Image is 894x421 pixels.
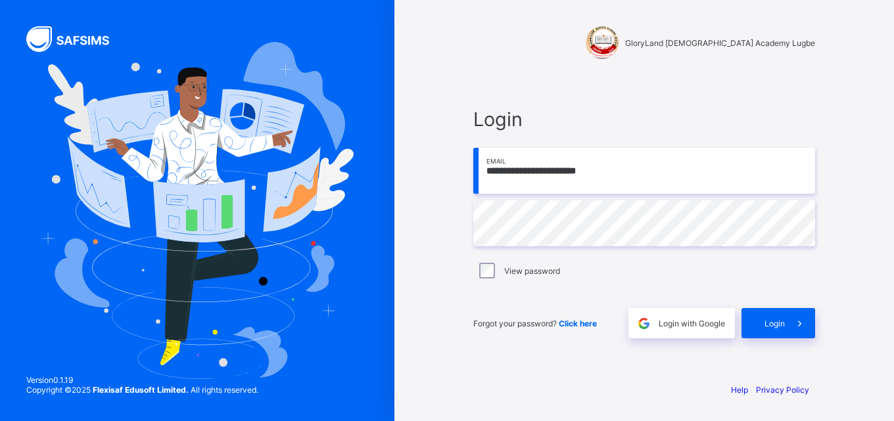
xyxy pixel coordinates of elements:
strong: Flexisaf Edusoft Limited. [93,385,189,395]
img: Hero Image [41,42,354,378]
span: Version 0.1.19 [26,375,258,385]
span: Login [473,108,815,131]
a: Click here [559,319,597,328]
span: Login [765,319,785,328]
span: Login with Google [659,319,725,328]
a: Help [731,385,748,395]
img: google.396cfc9801f0270233282035f929180a.svg [636,316,651,331]
span: GloryLand [DEMOGRAPHIC_DATA] Academy Lugbe [625,38,815,48]
label: View password [504,266,560,276]
a: Privacy Policy [756,385,809,395]
span: Copyright © 2025 All rights reserved. [26,385,258,395]
span: Forgot your password? [473,319,597,328]
img: SAFSIMS Logo [26,26,125,52]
